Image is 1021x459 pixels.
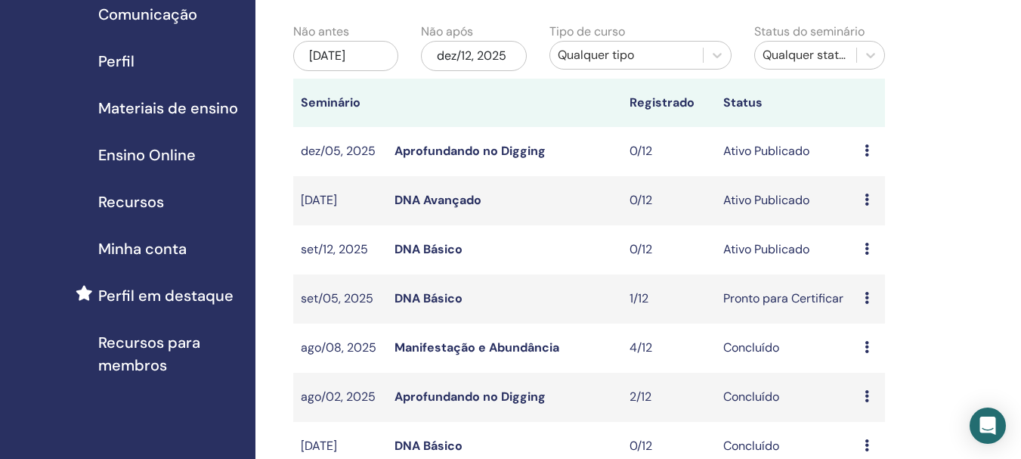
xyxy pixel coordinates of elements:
span: Recursos para membros [98,331,243,377]
th: Status [716,79,856,127]
td: ago/02, 2025 [293,373,387,422]
td: set/12, 2025 [293,225,387,274]
span: Ensino Online [98,144,196,166]
td: Ativo Publicado [716,176,856,225]
td: 0/12 [622,176,716,225]
a: Aprofundando no Digging [394,143,546,159]
div: [DATE] [293,41,398,71]
a: DNA Básico [394,241,463,257]
a: DNA Básico [394,290,463,306]
td: Pronto para Certificar [716,274,856,324]
label: Não antes [293,23,349,41]
div: Qualquer tipo [558,46,695,64]
a: DNA Avançado [394,192,481,208]
td: 0/12 [622,127,716,176]
a: Aprofundando no Digging [394,389,546,405]
td: ago/08, 2025 [293,324,387,373]
th: Seminário [293,79,387,127]
td: 4/12 [622,324,716,373]
a: Manifestação e Abundância [394,340,559,355]
td: 1/12 [622,274,716,324]
label: Status do seminário [754,23,865,41]
td: Ativo Publicado [716,127,856,176]
div: dez/12, 2025 [421,41,526,71]
a: DNA Básico [394,438,463,454]
td: Concluído [716,373,856,422]
div: Qualquer status [763,46,849,64]
div: Open Intercom Messenger [970,408,1006,444]
td: dez/05, 2025 [293,127,387,176]
td: 2/12 [622,373,716,422]
td: Ativo Publicado [716,225,856,274]
span: Comunicação [98,3,197,26]
td: [DATE] [293,176,387,225]
td: Concluído [716,324,856,373]
span: Perfil em destaque [98,284,234,307]
span: Recursos [98,191,164,213]
span: Minha conta [98,237,187,260]
label: Não após [421,23,473,41]
td: 0/12 [622,225,716,274]
label: Tipo de curso [549,23,625,41]
th: Registrado [622,79,716,127]
span: Materiais de ensino [98,97,238,119]
td: set/05, 2025 [293,274,387,324]
span: Perfil [98,50,135,73]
